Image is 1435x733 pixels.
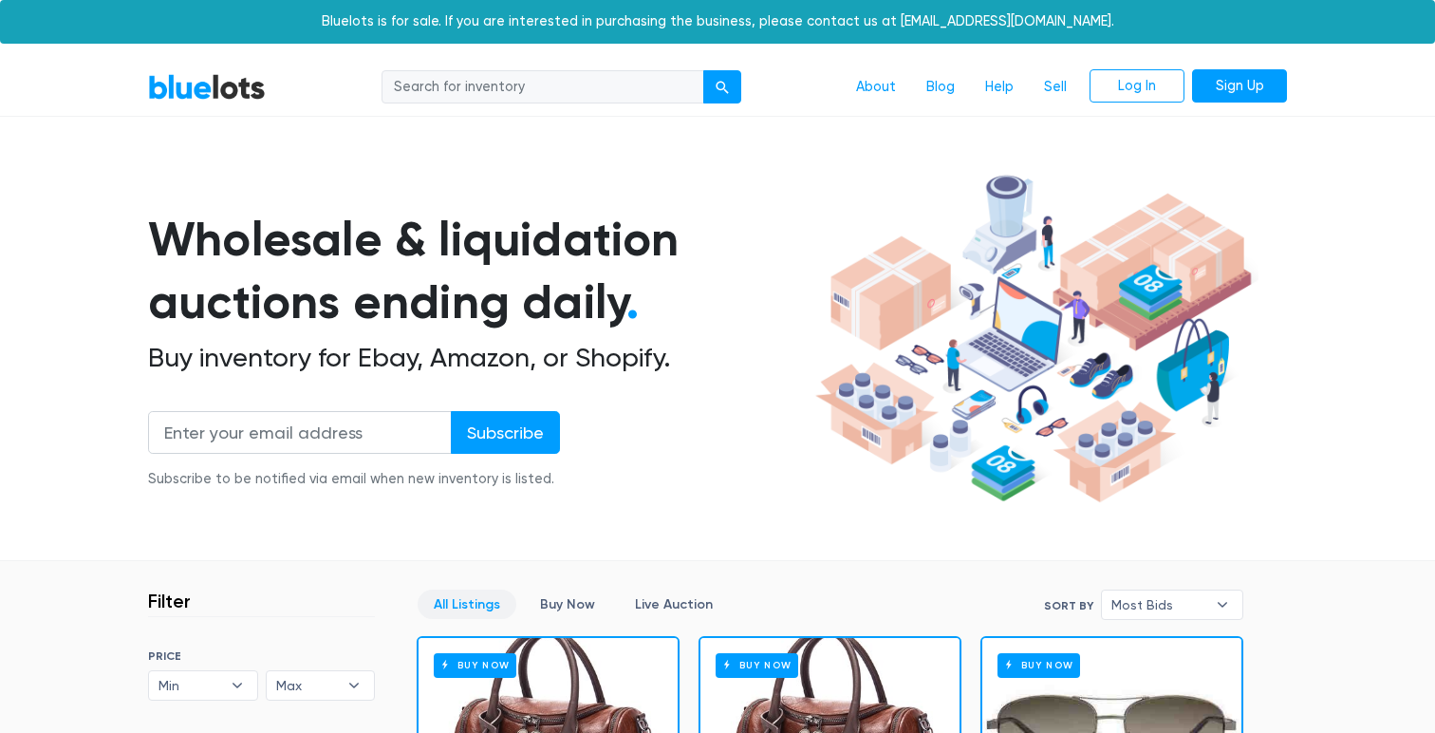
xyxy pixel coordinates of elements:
[148,208,809,334] h1: Wholesale & liquidation auctions ending daily
[1090,69,1184,103] a: Log In
[911,69,970,105] a: Blog
[434,653,516,677] h6: Buy Now
[148,342,809,374] h2: Buy inventory for Ebay, Amazon, or Shopify.
[148,469,560,490] div: Subscribe to be notified via email when new inventory is listed.
[841,69,911,105] a: About
[418,590,516,619] a: All Listings
[1111,591,1206,619] span: Most Bids
[997,653,1080,677] h6: Buy Now
[524,590,611,619] a: Buy Now
[148,590,191,612] h3: Filter
[148,411,452,454] input: Enter your email address
[382,70,704,104] input: Search for inventory
[1192,69,1287,103] a: Sign Up
[334,671,374,700] b: ▾
[716,653,798,677] h6: Buy Now
[626,273,639,330] span: .
[970,69,1029,105] a: Help
[1029,69,1082,105] a: Sell
[148,73,266,101] a: BlueLots
[809,166,1258,512] img: hero-ee84e7d0318cb26816c560f6b4441b76977f77a177738b4e94f68c95b2b83dbb.png
[1202,591,1242,619] b: ▾
[158,671,221,700] span: Min
[276,671,339,700] span: Max
[619,590,729,619] a: Live Auction
[148,649,375,663] h6: PRICE
[451,411,560,454] input: Subscribe
[1044,597,1093,614] label: Sort By
[217,671,257,700] b: ▾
